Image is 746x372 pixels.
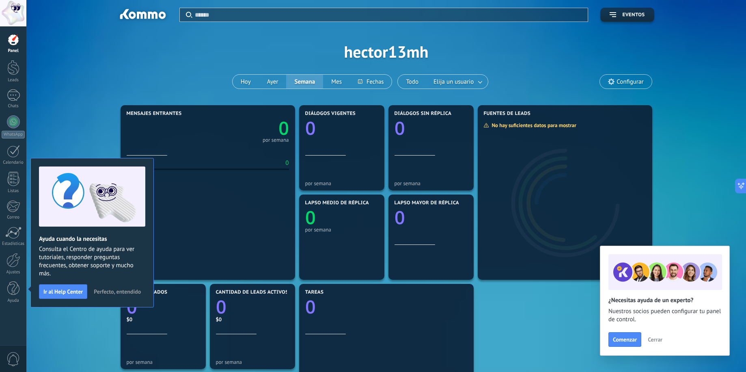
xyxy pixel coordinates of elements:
[2,215,25,220] div: Correo
[608,296,721,304] h2: ¿Necesitas ayuda de un experto?
[2,48,25,54] div: Panel
[39,235,145,243] h2: Ayuda cuando la necesitas
[216,290,289,295] span: Cantidad de leads activos
[216,359,289,365] div: por semana
[216,294,289,319] a: 0
[2,78,25,83] div: Leads
[608,307,721,324] span: Nuestros socios pueden configurar tu panel de control.
[39,245,145,278] span: Consulta el Centro de ayuda para ver tutoriales, responder preguntas frecuentes, obtener soporte ...
[305,294,468,319] a: 0
[216,294,226,319] text: 0
[600,8,654,22] button: Eventos
[395,111,452,117] span: Diálogos sin réplica
[644,333,666,346] button: Cerrar
[259,75,287,89] button: Ayer
[2,160,25,165] div: Calendario
[208,116,289,141] a: 0
[305,116,316,141] text: 0
[2,188,25,194] div: Listas
[484,111,531,117] span: Fuentes de leads
[263,138,289,142] div: por semana
[127,111,182,117] span: Mensajes entrantes
[305,227,378,233] div: por semana
[127,316,200,323] div: $0
[2,131,25,138] div: WhatsApp
[2,270,25,275] div: Ajustes
[127,294,200,319] a: 0
[432,76,475,87] span: Elija un usuario
[305,200,369,206] span: Lapso medio de réplica
[648,337,662,342] span: Cerrar
[608,332,641,347] button: Comenzar
[285,159,289,167] div: 0
[395,180,468,186] div: por semana
[2,298,25,303] div: Ayuda
[323,75,350,89] button: Mes
[2,104,25,109] div: Chats
[398,75,427,89] button: Todo
[305,294,316,319] text: 0
[43,289,83,294] span: Ir al Help Center
[286,75,323,89] button: Semana
[39,284,87,299] button: Ir al Help Center
[395,205,405,230] text: 0
[305,205,316,230] text: 0
[613,337,637,342] span: Comenzar
[94,289,141,294] span: Perfecto, entendido
[127,359,200,365] div: por semana
[305,111,356,117] span: Diálogos vigentes
[233,75,259,89] button: Hoy
[350,75,392,89] button: Fechas
[395,200,459,206] span: Lapso mayor de réplica
[427,75,488,89] button: Elija un usuario
[216,316,289,323] div: $0
[395,116,405,141] text: 0
[2,241,25,247] div: Estadísticas
[305,290,324,295] span: Tareas
[305,180,378,186] div: por semana
[617,78,643,85] span: Configurar
[278,116,289,141] text: 0
[622,12,645,18] span: Eventos
[90,285,144,298] button: Perfecto, entendido
[483,122,582,129] div: No hay suficientes datos para mostrar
